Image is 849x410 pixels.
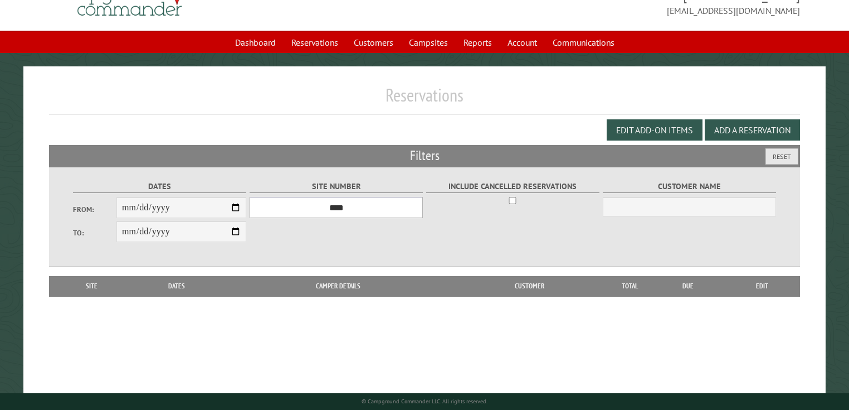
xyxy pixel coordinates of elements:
[228,32,282,53] a: Dashboard
[362,398,487,405] small: © Campground Commander LLC. All rights reserved.
[765,148,798,165] button: Reset
[73,228,116,238] label: To:
[724,276,800,296] th: Edit
[501,32,544,53] a: Account
[652,276,724,296] th: Due
[457,32,499,53] a: Reports
[55,276,129,296] th: Site
[250,180,423,193] label: Site Number
[49,145,801,166] h2: Filters
[607,119,702,141] button: Edit Add-on Items
[347,32,400,53] a: Customers
[608,276,652,296] th: Total
[603,180,776,193] label: Customer Name
[705,119,800,141] button: Add a Reservation
[546,32,621,53] a: Communications
[451,276,608,296] th: Customer
[402,32,455,53] a: Campsites
[49,84,801,115] h1: Reservations
[73,204,116,215] label: From:
[73,180,246,193] label: Dates
[128,276,225,296] th: Dates
[426,180,599,193] label: Include Cancelled Reservations
[285,32,345,53] a: Reservations
[226,276,452,296] th: Camper Details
